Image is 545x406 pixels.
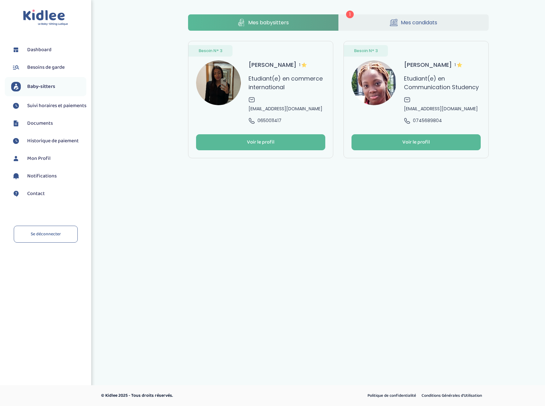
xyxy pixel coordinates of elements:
[344,41,489,158] a: Besoin N° 3 avatar [PERSON_NAME]1 Etudiant(e) en Communication Studency [EMAIL_ADDRESS][DOMAIN_NA...
[249,74,325,91] p: Etudiant(e) en commerce international
[27,190,45,198] span: Contact
[346,11,354,18] span: 1
[419,392,484,400] a: Conditions Générales d’Utilisation
[11,63,86,72] a: Besoins de garde
[27,137,79,145] span: Historique de paiement
[248,19,289,27] span: Mes babysitters
[196,134,325,150] button: Voir le profil
[11,101,86,111] a: Suivi horaires et paiements
[249,60,307,69] h3: [PERSON_NAME]
[11,171,86,181] a: Notifications
[11,154,86,163] a: Mon Profil
[11,63,21,72] img: besoin.svg
[11,136,21,146] img: suivihoraire.svg
[413,117,442,124] span: 0745689804
[339,14,489,31] a: Mes candidats
[27,155,51,162] span: Mon Profil
[404,74,481,91] p: Etudiant(e) en Communication Studency
[257,117,281,124] span: 0650011417
[27,64,65,71] span: Besoins de garde
[199,48,222,54] span: Besoin N° 3
[27,46,51,54] span: Dashboard
[402,139,430,146] div: Voir le profil
[249,105,322,112] span: [EMAIL_ADDRESS][DOMAIN_NAME]
[188,14,338,31] a: Mes babysitters
[401,19,437,27] span: Mes candidats
[11,82,21,91] img: babysitters.svg
[351,60,396,105] img: avatar
[27,102,86,110] span: Suivi horaires et paiements
[365,392,418,400] a: Politique de confidentialité
[11,119,21,128] img: documents.svg
[351,134,481,150] button: Voir le profil
[11,136,86,146] a: Historique de paiement
[27,172,57,180] span: Notifications
[27,120,53,127] span: Documents
[354,48,378,54] span: Besoin N° 3
[11,189,21,199] img: contact.svg
[11,189,86,199] a: Contact
[404,105,478,112] span: [EMAIL_ADDRESS][DOMAIN_NAME]
[299,60,307,69] span: 1
[23,10,68,26] img: logo.svg
[196,60,241,105] img: avatar
[11,82,86,91] a: Baby-sitters
[247,139,274,146] div: Voir le profil
[14,226,78,243] a: Se déconnecter
[11,154,21,163] img: profil.svg
[11,171,21,181] img: notification.svg
[11,101,21,111] img: suivihoraire.svg
[188,41,333,158] a: Besoin N° 3 avatar [PERSON_NAME]1 Etudiant(e) en commerce international [EMAIL_ADDRESS][DOMAIN_NA...
[11,45,21,55] img: dashboard.svg
[454,60,462,69] span: 1
[11,45,86,55] a: Dashboard
[27,83,55,90] span: Baby-sitters
[404,60,462,69] h3: [PERSON_NAME]
[101,392,300,399] p: © Kidlee 2025 - Tous droits réservés.
[11,119,86,128] a: Documents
